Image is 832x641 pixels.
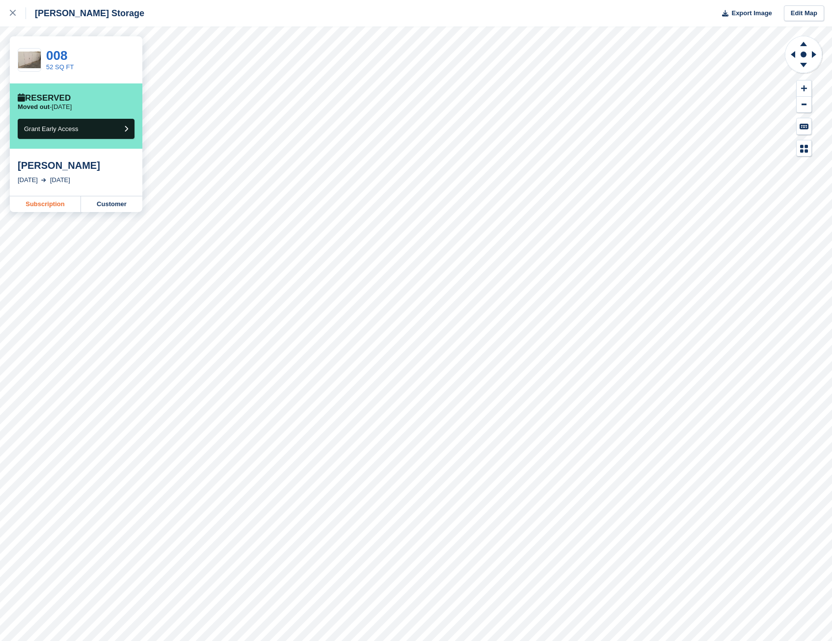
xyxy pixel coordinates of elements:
a: 52 SQ FT [46,63,74,71]
span: Moved out [18,103,50,110]
button: Keyboard Shortcuts [797,118,811,134]
img: thumbnail_IMG_5024.jpg [18,52,41,69]
div: Reserved [18,93,71,103]
div: [PERSON_NAME] Storage [26,7,144,19]
button: Zoom In [797,80,811,97]
button: Map Legend [797,140,811,157]
div: [DATE] [18,175,38,185]
a: Customer [81,196,142,212]
p: -[DATE] [18,103,72,111]
span: Export Image [731,8,772,18]
a: Subscription [10,196,81,212]
span: Grant Early Access [24,125,79,133]
div: [PERSON_NAME] [18,160,134,171]
button: Export Image [716,5,772,22]
div: [DATE] [50,175,70,185]
a: 008 [46,48,67,63]
button: Zoom Out [797,97,811,113]
a: Edit Map [784,5,824,22]
img: arrow-right-light-icn-cde0832a797a2874e46488d9cf13f60e5c3a73dbe684e267c42b8395dfbc2abf.svg [41,178,46,182]
button: Grant Early Access [18,119,134,139]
